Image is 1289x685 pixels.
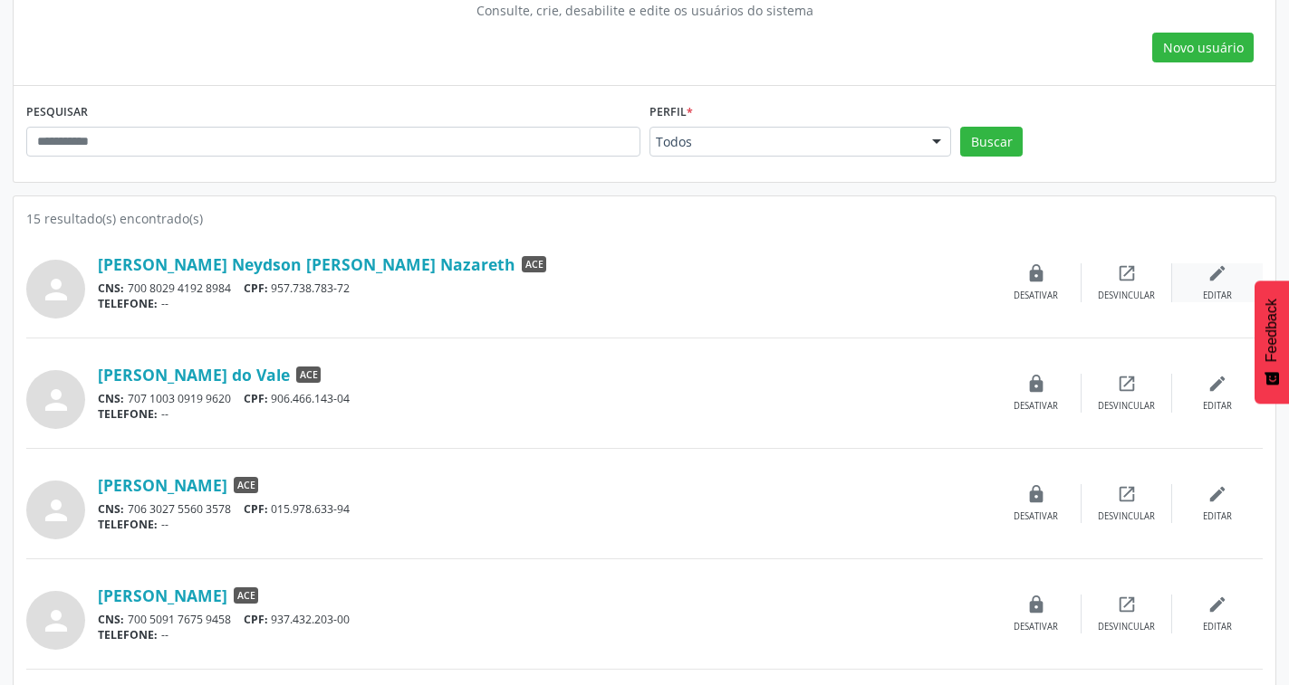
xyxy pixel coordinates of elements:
[98,612,124,627] span: CNS:
[1207,374,1227,394] i: edit
[244,281,268,296] span: CPF:
[98,281,991,296] div: 700 8029 4192 8984 957.738.783-72
[39,1,1250,20] div: Consulte, crie, desabilite e edite os usuários do sistema
[522,256,546,272] span: ACE
[234,587,258,604] span: ACE
[98,281,124,296] span: CNS:
[26,99,88,127] label: PESQUISAR
[98,612,991,627] div: 700 5091 7675 9458 937.432.203-00
[1207,263,1227,283] i: edit
[98,627,158,642] span: TELEFONE:
[1014,510,1058,523] div: Desativar
[244,501,268,517] span: CPF:
[98,501,991,517] div: 706 3027 5560 3578 015.978.633-94
[98,296,158,311] span: TELEFONE:
[1098,510,1155,523] div: Desvincular
[40,494,72,527] i: person
[26,209,1263,228] div: 15 resultado(s) encontrado(s)
[1152,33,1254,63] button: Novo usuário
[1014,621,1058,633] div: Desativar
[1098,621,1155,633] div: Desvincular
[1014,400,1058,413] div: Desativar
[960,127,1023,157] button: Buscar
[1026,263,1046,283] i: lock
[98,296,991,311] div: --
[98,627,991,642] div: --
[98,365,290,385] a: [PERSON_NAME] do Vale
[1117,484,1137,504] i: open_in_new
[1203,621,1232,633] div: Editar
[98,406,158,422] span: TELEFONE:
[1203,400,1232,413] div: Editar
[98,517,158,532] span: TELEFONE:
[98,391,991,406] div: 707 1003 0919 9620 906.466.143-04
[1098,290,1155,302] div: Desvincular
[656,133,915,151] span: Todos
[98,254,515,274] a: [PERSON_NAME] Neydson [PERSON_NAME] Nazareth
[1117,374,1137,394] i: open_in_new
[98,585,227,605] a: [PERSON_NAME]
[1203,510,1232,523] div: Editar
[98,391,124,406] span: CNS:
[1163,38,1244,57] span: Novo usuário
[1264,299,1280,362] span: Feedback
[1117,595,1137,614] i: open_in_new
[40,273,72,306] i: person
[1117,263,1137,283] i: open_in_new
[98,517,991,532] div: --
[1098,400,1155,413] div: Desvincular
[1207,484,1227,504] i: edit
[1255,281,1289,404] button: Feedback - Mostrar pesquisa
[1014,290,1058,302] div: Desativar
[244,391,268,406] span: CPF:
[1026,484,1046,504] i: lock
[1026,374,1046,394] i: lock
[40,384,72,416] i: person
[244,612,268,627] span: CPF:
[296,366,321,383] span: ACE
[649,99,693,127] label: Perfil
[98,406,991,422] div: --
[234,477,258,493] span: ACE
[1026,595,1046,614] i: lock
[1207,595,1227,614] i: edit
[98,475,227,495] a: [PERSON_NAME]
[98,501,124,517] span: CNS:
[1203,290,1232,302] div: Editar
